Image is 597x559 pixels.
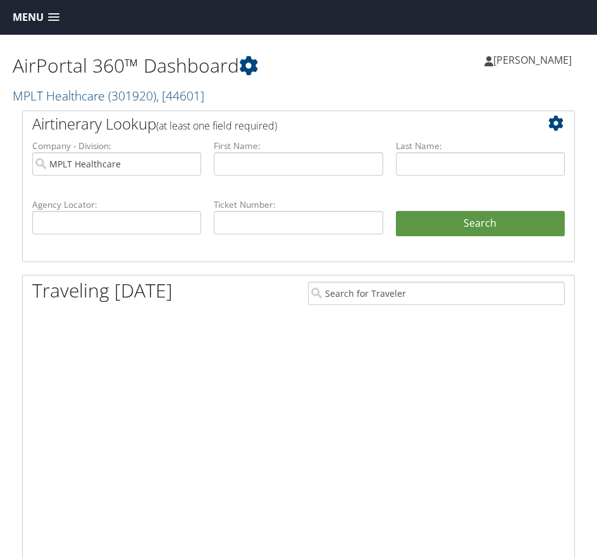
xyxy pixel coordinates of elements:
[493,53,572,67] span: [PERSON_NAME]
[214,140,383,152] label: First Name:
[156,119,277,133] span: (at least one field required)
[484,41,584,79] a: [PERSON_NAME]
[13,52,298,79] h1: AirPortal 360™ Dashboard
[13,11,44,23] span: Menu
[308,282,565,305] input: Search for Traveler
[32,277,173,304] h1: Traveling [DATE]
[32,113,519,135] h2: Airtinerary Lookup
[6,7,66,28] a: Menu
[32,140,201,152] label: Company - Division:
[396,211,565,236] button: Search
[13,87,204,104] a: MPLT Healthcare
[156,87,204,104] span: , [ 44601 ]
[32,198,201,211] label: Agency Locator:
[108,87,156,104] span: ( 301920 )
[214,198,383,211] label: Ticket Number:
[396,140,565,152] label: Last Name:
